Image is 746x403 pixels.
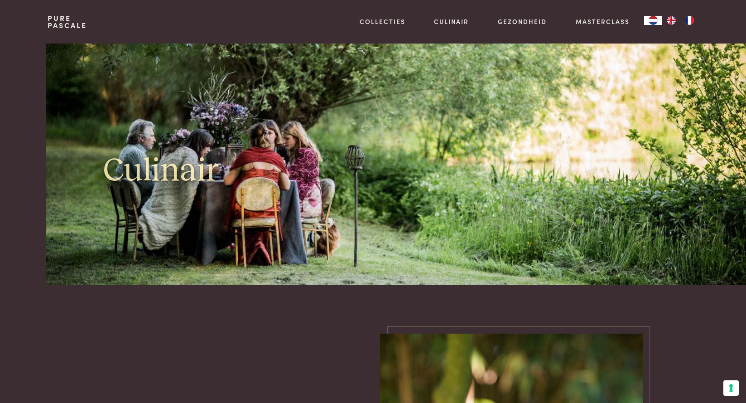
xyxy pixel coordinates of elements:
[48,15,87,29] a: PurePascale
[644,16,662,25] a: NL
[360,17,405,26] a: Collecties
[576,17,630,26] a: Masterclass
[662,16,698,25] ul: Language list
[662,16,680,25] a: EN
[103,151,219,191] h1: Culinair
[644,16,662,25] div: Language
[723,380,739,396] button: Uw voorkeuren voor toestemming voor trackingtechnologieën
[498,17,547,26] a: Gezondheid
[644,16,698,25] aside: Language selected: Nederlands
[680,16,698,25] a: FR
[434,17,469,26] a: Culinair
